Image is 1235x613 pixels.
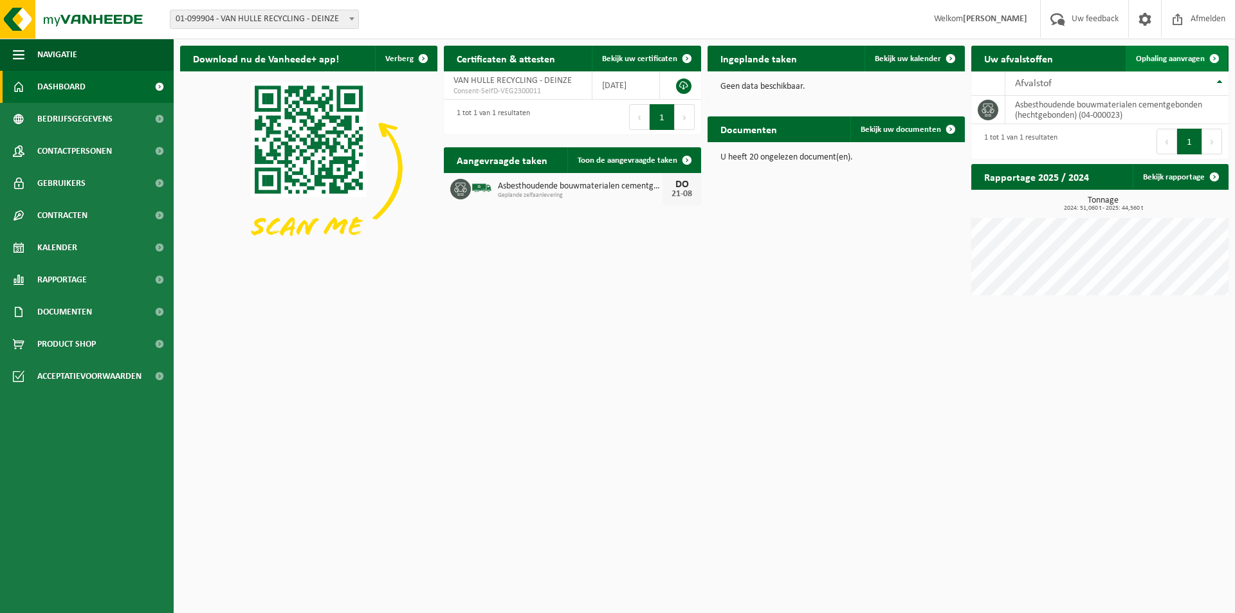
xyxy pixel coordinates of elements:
[650,104,675,130] button: 1
[971,46,1066,71] h2: Uw afvalstoffen
[450,103,530,131] div: 1 tot 1 van 1 resultaten
[708,116,790,142] h2: Documenten
[37,328,96,360] span: Product Shop
[37,167,86,199] span: Gebruikers
[1177,129,1202,154] button: 1
[1126,46,1227,71] a: Ophaling aanvragen
[978,205,1229,212] span: 2024: 51,060 t - 2025: 44,560 t
[629,104,650,130] button: Previous
[720,82,952,91] p: Geen data beschikbaar.
[385,55,414,63] span: Verberg
[37,264,87,296] span: Rapportage
[1202,129,1222,154] button: Next
[861,125,941,134] span: Bekijk uw documenten
[978,127,1057,156] div: 1 tot 1 van 1 resultaten
[170,10,358,28] span: 01-099904 - VAN HULLE RECYCLING - DEINZE
[720,153,952,162] p: U heeft 20 ongelezen document(en).
[1133,164,1227,190] a: Bekijk rapportage
[375,46,436,71] button: Verberg
[471,177,493,199] img: BL-SO-LV
[567,147,700,173] a: Toon de aangevraagde taken
[37,71,86,103] span: Dashboard
[592,71,660,100] td: [DATE]
[37,135,112,167] span: Contactpersonen
[37,199,87,232] span: Contracten
[875,55,941,63] span: Bekijk uw kalender
[675,104,695,130] button: Next
[170,10,359,29] span: 01-099904 - VAN HULLE RECYCLING - DEINZE
[864,46,964,71] a: Bekijk uw kalender
[37,232,77,264] span: Kalender
[444,147,560,172] h2: Aangevraagde taken
[963,14,1027,24] strong: [PERSON_NAME]
[498,192,663,199] span: Geplande zelfaanlevering
[578,156,677,165] span: Toon de aangevraagde taken
[708,46,810,71] h2: Ingeplande taken
[453,76,572,86] span: VAN HULLE RECYCLING - DEINZE
[37,360,142,392] span: Acceptatievoorwaarden
[1136,55,1205,63] span: Ophaling aanvragen
[850,116,964,142] a: Bekijk uw documenten
[978,196,1229,212] h3: Tonnage
[37,39,77,71] span: Navigatie
[180,71,437,264] img: Download de VHEPlus App
[592,46,700,71] a: Bekijk uw certificaten
[37,296,92,328] span: Documenten
[1005,96,1229,124] td: asbesthoudende bouwmaterialen cementgebonden (hechtgebonden) (04-000023)
[37,103,113,135] span: Bedrijfsgegevens
[1157,129,1177,154] button: Previous
[669,179,695,190] div: DO
[669,190,695,199] div: 21-08
[498,181,663,192] span: Asbesthoudende bouwmaterialen cementgebonden (hechtgebonden)
[453,86,582,96] span: Consent-SelfD-VEG2300011
[1015,78,1052,89] span: Afvalstof
[602,55,677,63] span: Bekijk uw certificaten
[971,164,1102,189] h2: Rapportage 2025 / 2024
[180,46,352,71] h2: Download nu de Vanheede+ app!
[444,46,568,71] h2: Certificaten & attesten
